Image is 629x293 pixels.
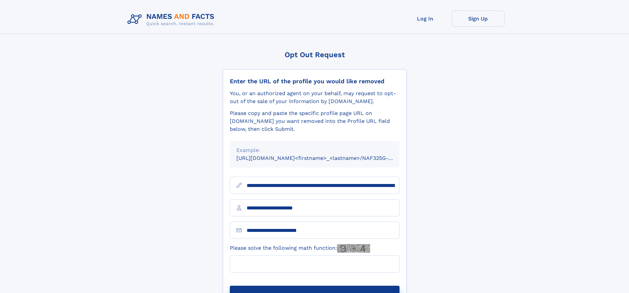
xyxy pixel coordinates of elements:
img: Logo Names and Facts [125,11,220,28]
div: Please copy and paste the specific profile page URL on [DOMAIN_NAME] you want removed into the Pr... [230,109,400,133]
small: [URL][DOMAIN_NAME]<firstname>_<lastname>/NAF325G-xxxxxxxx [236,155,412,161]
a: Sign Up [452,11,505,27]
div: Opt Out Request [223,51,406,59]
label: Please solve the following math function: [230,244,370,253]
div: Example: [236,146,393,154]
div: You, or an authorized agent on your behalf, may request to opt-out of the sale of your informatio... [230,90,400,105]
div: Enter the URL of the profile you would like removed [230,78,400,85]
a: Log In [399,11,452,27]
